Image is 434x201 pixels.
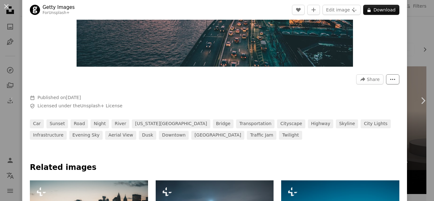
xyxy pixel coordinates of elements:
[292,5,305,15] button: Like
[69,131,103,140] a: evening sky
[386,74,399,84] button: More Actions
[30,131,67,140] a: infrastructure
[159,131,189,140] a: downtown
[112,119,129,128] a: river
[336,119,358,128] a: skyline
[30,5,40,15] img: Go to Getty Images's profile
[247,131,276,140] a: traffic jam
[307,5,320,15] button: Add to Collection
[236,119,275,128] a: transportation
[66,95,81,100] time: October 19, 2023 at 9:12:31 PM GMT+5:30
[139,131,156,140] a: dusk
[356,74,383,84] button: Share this image
[49,10,70,15] a: Unsplash+
[279,131,302,140] a: twilight
[322,5,361,15] button: Edit image
[277,119,305,128] a: cityscape
[30,119,44,128] a: car
[213,119,234,128] a: bridge
[71,119,88,128] a: road
[46,119,68,128] a: sunset
[105,131,136,140] a: aerial view
[132,119,210,128] a: [US_STATE][GEOGRAPHIC_DATA]
[43,10,75,16] div: For
[30,163,399,173] h4: Related images
[37,103,122,109] span: Licensed under the
[308,119,334,128] a: highway
[80,103,123,108] a: Unsplash+ License
[363,5,399,15] button: Download
[91,119,109,128] a: night
[191,131,244,140] a: [GEOGRAPHIC_DATA]
[37,95,81,100] span: Published on
[361,119,390,128] a: city lights
[43,4,75,10] a: Getty Images
[367,75,380,84] span: Share
[412,70,434,131] a: Next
